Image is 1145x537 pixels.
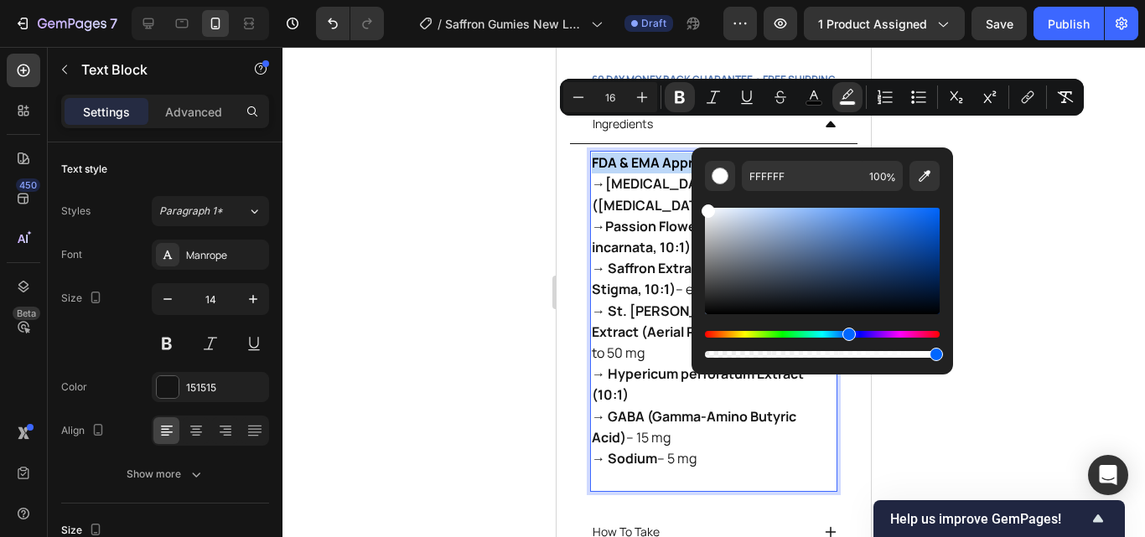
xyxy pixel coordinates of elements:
div: Font [61,247,82,262]
span: 1 product assigned [818,15,927,33]
button: Publish [1034,7,1104,40]
span: Saffron Gumies New LP | WIP [445,15,584,33]
p: Settings [83,103,130,121]
div: Undo/Redo [316,7,384,40]
div: Styles [61,204,91,219]
div: Beta [13,307,40,320]
span: Help us improve GemPages! [890,511,1088,527]
div: Hue [705,331,940,338]
div: Publish [1048,15,1090,33]
button: 7 [7,7,125,40]
span: % [886,168,896,187]
div: Editor contextual toolbar [560,79,1084,116]
div: Open Intercom Messenger [1088,455,1128,495]
span: Draft [641,16,666,31]
div: 450 [16,178,40,192]
span: Paragraph 1* [159,204,223,219]
button: Show survey - Help us improve GemPages! [890,509,1108,529]
p: 7 [110,13,117,34]
p: Text Block [81,59,224,80]
input: E.g FFFFFF [742,161,863,191]
button: Paragraph 1* [152,196,269,226]
span: Save [986,17,1013,31]
div: Align [61,420,108,442]
p: How To Take [36,474,103,495]
div: Manrope [186,248,265,263]
div: Text style [61,162,107,177]
span: / [438,15,442,33]
div: 151515 [186,380,265,395]
button: Show more [61,459,269,489]
div: Size [61,287,106,310]
p: Advanced [165,103,222,121]
iframe: Design area [557,47,871,537]
button: 1 product assigned [804,7,965,40]
div: Color [61,380,87,395]
div: Show more [127,466,205,483]
button: Save [971,7,1027,40]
